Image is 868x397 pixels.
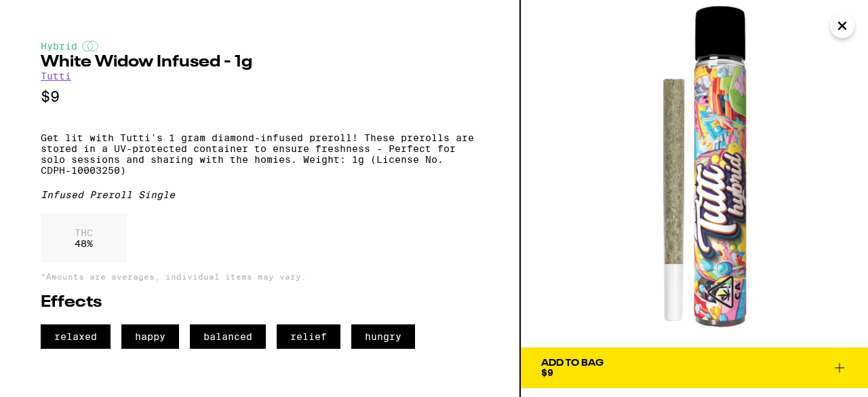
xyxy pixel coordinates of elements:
img: hybridColor.svg [82,41,98,52]
p: *Amounts are averages, individual items may vary. [41,272,479,281]
h2: Effects [41,295,479,311]
span: $9 [541,367,553,378]
div: 48 % [41,214,127,263]
p: $9 [41,88,479,105]
span: Hi. Need any help? [8,10,98,20]
p: THC [75,227,93,238]
span: balanced [190,324,266,349]
div: Hybrid [41,41,479,52]
button: Add To Bag$9 [521,347,868,388]
span: relaxed [41,324,111,349]
div: Infused Preroll Single [41,189,479,200]
a: Tutti [41,71,71,81]
p: Get lit with Tutti's 1 gram diamond-infused preroll! These prerolls are stored in a UV-protected ... [41,132,479,176]
span: hungry [351,324,415,349]
span: happy [121,324,179,349]
span: relief [277,324,340,349]
h2: White Widow Infused - 1g [41,54,479,71]
div: Add To Bag [541,358,604,368]
button: Close [830,14,854,38]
